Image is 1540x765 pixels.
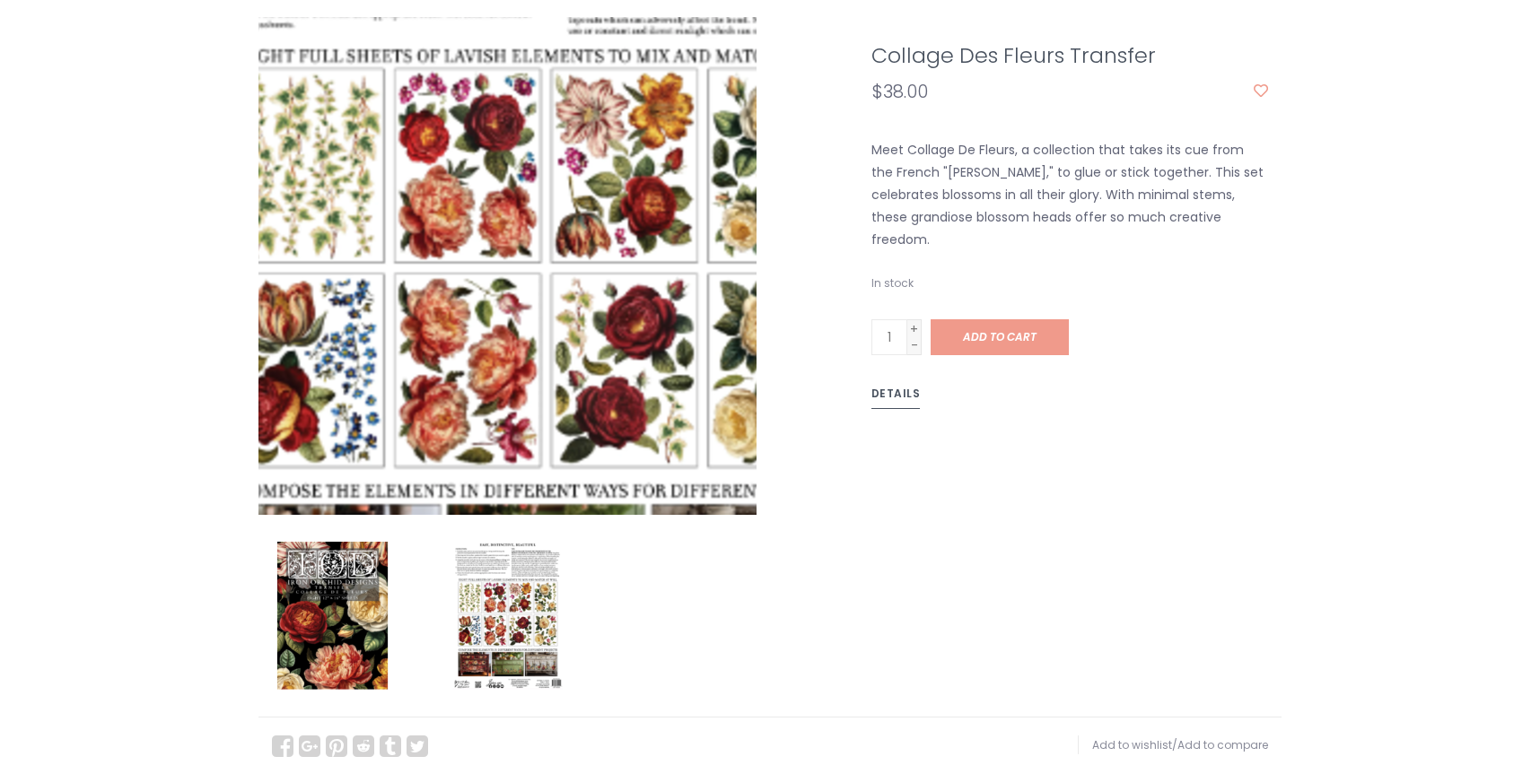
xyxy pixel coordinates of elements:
a: + [907,320,922,336]
a: Share on Tumblr [380,735,401,757]
a: - [907,336,922,352]
a: Details [871,384,921,409]
div: / [1078,735,1268,755]
span: In stock [871,275,914,291]
a: Share on Reddit [353,735,374,757]
img: Collage Des Fleurs Transfer [433,542,582,690]
h1: Collage Des Fleurs Transfer [871,44,1269,67]
div: Meet Collage De Fleurs, a collection that takes its cue from the French "[PERSON_NAME]," to glue ... [858,139,1282,252]
a: Add to wishlist [1254,83,1268,100]
span: Add to cart [963,329,1037,344]
a: Share on Facebook [272,735,293,757]
a: Share on Twitter [407,735,428,757]
a: Pin It [326,735,347,757]
span: $38.00 [871,79,928,104]
img: Collage Des Fleurs Transfer [258,542,407,690]
a: Add to cart [931,319,1069,355]
a: Add to compare [1177,737,1268,752]
a: Add to wishlist [1092,737,1172,752]
a: Share on Google+ [299,735,320,757]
